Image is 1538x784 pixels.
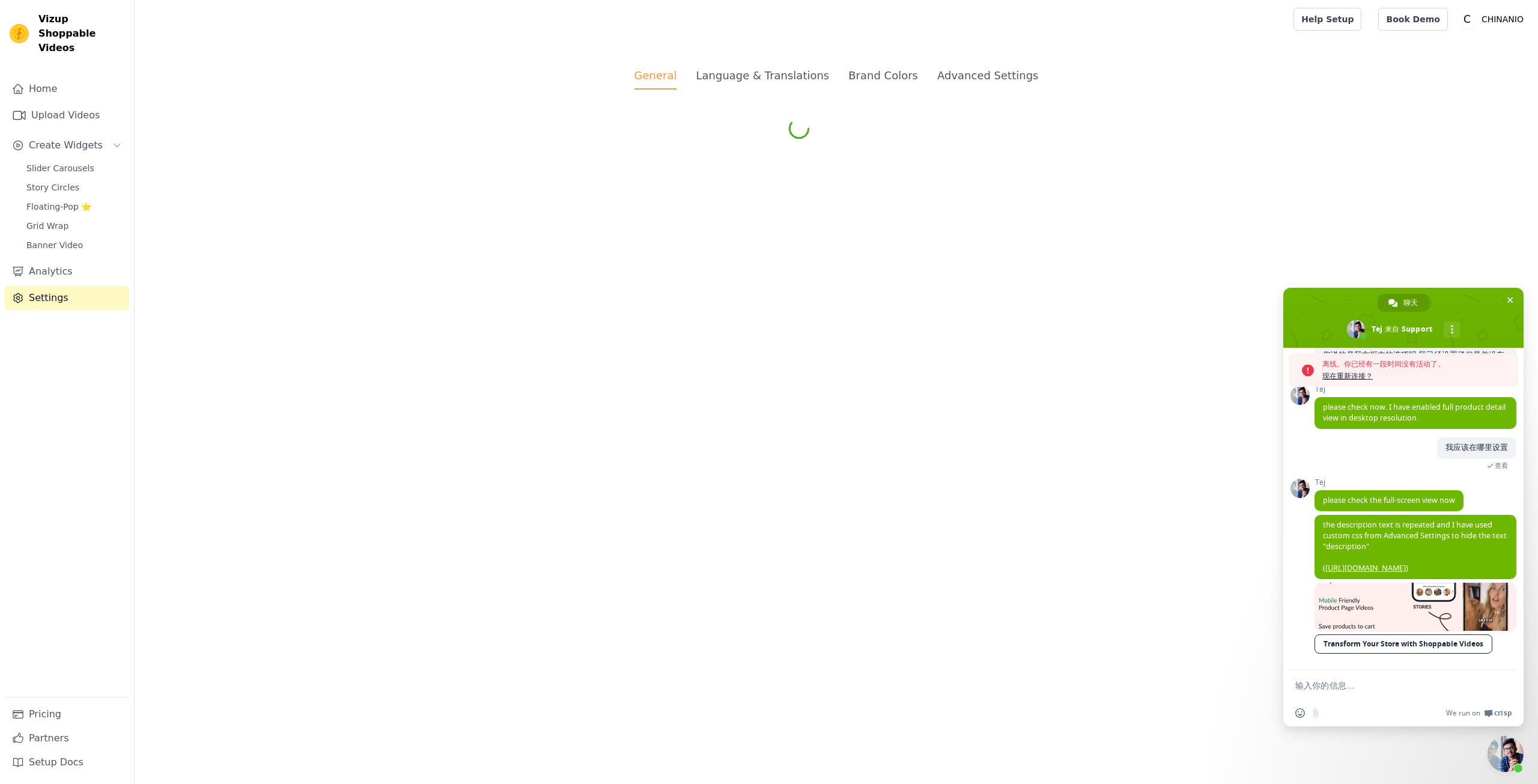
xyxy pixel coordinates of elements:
[1293,8,1361,31] a: Help Setup
[1378,8,1447,31] a: Book Demo
[5,77,129,101] a: Home
[1477,8,1528,30] p: CHINANIO
[19,160,129,177] a: Slider Carousels
[5,286,129,310] a: Settings
[26,220,68,232] span: Grid Wrap
[1457,8,1528,30] button: C CHINANIO
[26,201,91,213] span: Floating-Pop ⭐
[1445,442,1508,452] span: 我应该在哪里设置
[29,138,103,153] span: Create Widgets
[19,198,129,215] a: Floating-Pop ⭐
[1322,370,1512,382] span: 现在重新连接？
[1446,708,1480,718] span: We run on
[1403,294,1418,312] span: 聊天
[1446,708,1512,718] a: We run onCrisp
[5,726,129,750] a: Partners
[5,702,129,726] a: Pricing
[26,162,94,174] span: Slider Carousels
[1295,680,1485,691] textarea: 输入你的信息…
[1504,294,1516,306] span: 关闭聊天
[1323,402,1506,423] span: please check now. I have enabled full product detail view in desktop resolution.
[5,103,129,127] a: Upload Videos
[26,239,83,251] span: Banner Video
[19,179,129,196] a: Story Circles
[26,181,79,193] span: Story Circles
[1323,350,1504,371] span: 您说的是我方框内的选项吗 我已经设置了但是并没有点击视频就会出现商品详情
[5,750,129,774] a: Setup Docs
[1494,708,1512,718] span: Crisp
[1322,358,1512,370] span: 离线。你已经有一段时间没有活动了。
[1488,736,1524,772] div: 关闭聊天
[1378,294,1430,312] div: 聊天
[5,133,129,157] button: Create Widgets
[1315,385,1516,394] span: Tej
[1464,13,1471,25] text: C
[1323,495,1455,505] span: please check the full-screen view now
[1325,563,1406,573] a: [URL][DOMAIN_NAME]
[1315,634,1492,654] a: Transform Your Store with Shoppable Videos
[19,217,129,234] a: Grid Wrap
[1323,520,1507,573] span: the description text is repeated and I have used custom css from Advanced Settings to hide the te...
[19,237,129,254] a: Banner Video
[1315,478,1464,487] span: Tej
[1295,708,1305,718] span: 插入表情符号
[10,24,29,43] img: Vizup
[848,67,918,84] div: Brand Colors
[38,12,124,55] span: Vizup Shoppable Videos
[1444,321,1460,338] div: 更多频道
[634,67,677,90] div: General
[937,67,1038,84] div: Advanced Settings
[1495,461,1508,470] span: 查看
[5,260,129,284] a: Analytics
[696,67,829,84] div: Language & Translations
